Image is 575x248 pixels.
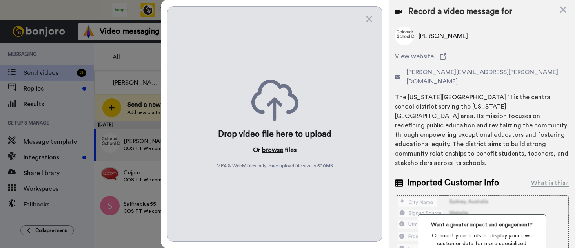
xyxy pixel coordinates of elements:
span: [PERSON_NAME][EMAIL_ADDRESS][PERSON_NAME][DOMAIN_NAME] [407,67,569,86]
div: Drop video file here to upload [218,129,331,140]
p: Or files [253,145,297,155]
p: Message from Grant, sent 5m ago [25,29,127,36]
p: Hi [PERSON_NAME], [PERSON_NAME] is better with a friend! Looks like you've been loving [PERSON_NA... [25,22,127,29]
div: What is this? [531,178,569,188]
div: The [US_STATE][GEOGRAPHIC_DATA] 11 is the central school district serving the [US_STATE][GEOGRAPH... [395,92,569,168]
div: message notification from Grant, 5m ago. Hi Sandy, Bonjoro is better with a friend! Looks like yo... [3,16,154,42]
img: Profile image for Grant [9,23,22,35]
button: browse [262,145,283,155]
span: Want a greater impact and engagement? [424,221,539,229]
span: Imported Customer Info [407,177,499,189]
span: MP4 & WebM files only, max upload file size is 500 MB [217,163,333,169]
